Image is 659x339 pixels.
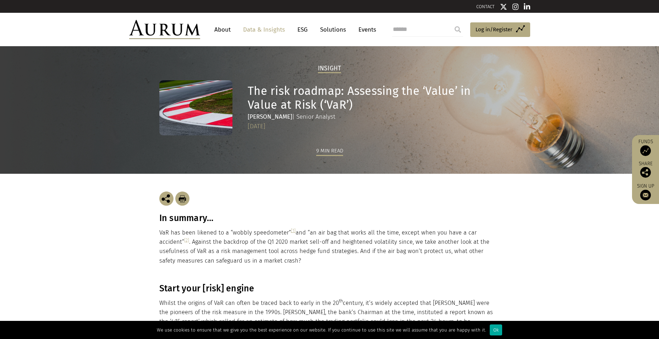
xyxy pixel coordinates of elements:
input: Submit [451,22,465,37]
a: [2] [184,237,189,243]
a: About [211,23,234,36]
h3: Start your [risk] engine [159,283,498,294]
span: Log in/Register [476,25,512,34]
img: Aurum [129,20,200,39]
h2: Insight [318,65,341,73]
div: Ok [490,324,502,335]
sup: th [339,298,343,303]
strong: [PERSON_NAME] [248,113,292,120]
h1: The risk roadmap: Assessing the ‘Value’ in Value at Risk (‘VaR’) [248,84,498,112]
a: Log in/Register [470,22,530,37]
img: Access Funds [640,145,651,156]
a: [1] [291,228,296,233]
img: Instagram icon [512,3,519,10]
p: Whilst the origins of VaR can often be traced back to early in the 20 century, it’s widely accept... [159,298,498,336]
p: VaR has been likened to a “wobbly speedometer” and “an air bag that works all the time, except wh... [159,228,500,266]
img: Download Article [175,192,190,206]
img: Sign up to our newsletter [640,190,651,200]
div: 9 min read [316,146,343,156]
img: Share this post [159,192,174,206]
img: Linkedin icon [524,3,530,10]
div: [DATE] [248,122,498,131]
a: CONTACT [476,4,495,9]
img: Share this post [640,167,651,178]
div: Share [636,161,655,178]
h3: In summary… [159,213,500,224]
a: ESG [294,23,311,36]
a: Data & Insights [240,23,289,36]
a: Solutions [317,23,350,36]
a: Events [355,23,376,36]
a: Funds [636,139,655,156]
a: Sign up [636,183,655,200]
img: Twitter icon [500,3,507,10]
div: | Senior Analyst [248,112,498,122]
